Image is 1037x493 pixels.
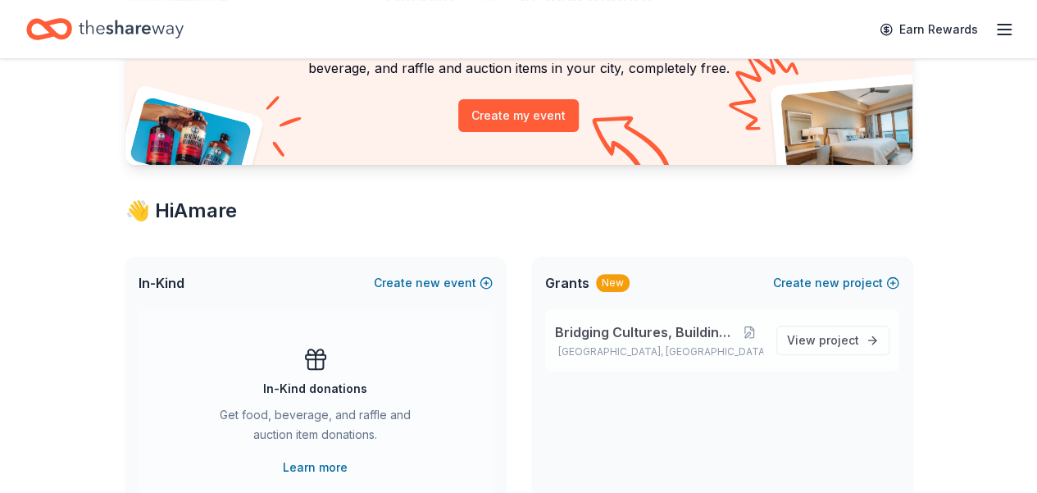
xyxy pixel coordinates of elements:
div: In-Kind donations [263,379,367,399]
a: View project [776,326,889,355]
a: Earn Rewards [870,15,988,44]
a: Learn more [283,458,348,477]
span: Grants [545,273,589,293]
div: 👋 Hi Amare [125,198,912,224]
p: [GEOGRAPHIC_DATA], [GEOGRAPHIC_DATA] [555,345,763,358]
span: new [815,273,839,293]
button: Createnewevent [374,273,493,293]
a: Home [26,10,184,48]
div: Get food, beverage, and raffle and auction item donations. [204,405,427,451]
div: New [596,274,630,292]
span: project [819,333,859,347]
span: new [416,273,440,293]
span: Bridging Cultures, Building Futures [555,322,737,342]
button: Createnewproject [773,273,899,293]
button: Create my event [458,99,579,132]
span: In-Kind [139,273,184,293]
img: Curvy arrow [592,116,674,177]
span: View [787,331,859,350]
